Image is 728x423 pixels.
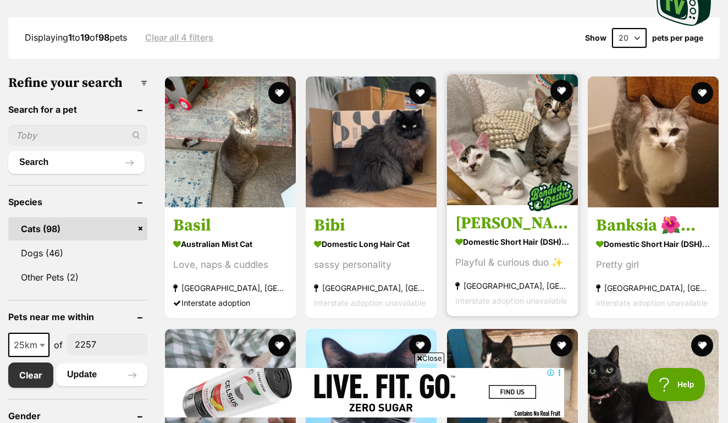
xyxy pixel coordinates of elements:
a: Cats (98) [8,217,147,240]
strong: Domestic Short Hair (DSH) Cat [455,234,570,250]
label: pets per page [652,34,703,42]
a: Bibi Domestic Long Hair Cat sassy personality [GEOGRAPHIC_DATA], [GEOGRAPHIC_DATA] Interstate ado... [306,207,437,318]
span: Show [585,34,606,42]
span: of [54,338,63,351]
strong: [GEOGRAPHIC_DATA], [GEOGRAPHIC_DATA] [173,281,288,295]
span: 25km [8,333,49,357]
a: [PERSON_NAME] & Salmon Domestic Short Hair (DSH) Cat Playful & curious duo ✨ [GEOGRAPHIC_DATA], [... [447,205,578,316]
a: Dogs (46) [8,241,147,265]
h3: Banksia 🌺💐🌸 [596,215,710,236]
img: consumer-privacy-logo.png [1,1,10,10]
a: Clear all 4 filters [145,32,213,42]
a: Banksia 🌺💐🌸 Domestic Short Hair (DSH) Cat Pretty girl [GEOGRAPHIC_DATA], [GEOGRAPHIC_DATA] Inters... [588,207,719,318]
button: favourite [409,334,431,356]
input: Toby [8,125,147,146]
button: favourite [691,334,713,356]
span: Interstate adoption unavailable [314,298,426,307]
strong: [GEOGRAPHIC_DATA], [GEOGRAPHIC_DATA] [596,281,710,295]
button: favourite [550,80,572,102]
img: Jurel & Salmon - Domestic Short Hair (DSH) Cat [447,74,578,205]
header: Search for a pet [8,105,147,114]
button: favourite [691,82,713,104]
h3: Basil [173,215,288,236]
iframe: Advertisement [164,368,564,417]
span: Interstate adoption unavailable [455,296,567,305]
strong: Domestic Long Hair Cat [314,236,428,252]
strong: 19 [80,32,90,43]
strong: [GEOGRAPHIC_DATA], [GEOGRAPHIC_DATA] [314,281,428,295]
a: Basil Australian Mist Cat Love, naps & cuddles [GEOGRAPHIC_DATA], [GEOGRAPHIC_DATA] Interstate ad... [165,207,296,318]
strong: Australian Mist Cat [173,236,288,252]
strong: [GEOGRAPHIC_DATA], [GEOGRAPHIC_DATA] [455,278,570,293]
h3: Bibi [314,215,428,236]
iframe: Help Scout Beacon - Open [648,368,706,401]
div: sassy personality [314,257,428,272]
div: Pretty girl [596,257,710,272]
header: Gender [8,411,147,421]
span: Interstate adoption unavailable [596,298,708,307]
button: favourite [550,334,572,356]
a: Clear [8,362,53,388]
img: Basil - Australian Mist Cat [165,76,296,207]
button: favourite [409,82,431,104]
img: Bibi - Domestic Long Hair Cat [306,76,437,207]
button: favourite [268,82,290,104]
header: Species [8,197,147,207]
div: Playful & curious duo ✨ [455,255,570,270]
div: Interstate adoption [173,295,288,310]
a: Other Pets (2) [8,266,147,289]
img: bonded besties [522,168,577,223]
img: Banksia 🌺💐🌸 - Domestic Short Hair (DSH) Cat [588,76,719,207]
div: Love, naps & cuddles [173,257,288,272]
span: 25km [9,337,48,353]
strong: Domestic Short Hair (DSH) Cat [596,236,710,252]
header: Pets near me within [8,312,147,322]
input: postcode [67,334,147,355]
span: Close [415,353,444,364]
strong: 1 [68,32,72,43]
span: Displaying to of pets [25,32,127,43]
button: Update [56,364,147,386]
button: favourite [268,334,290,356]
strong: 98 [98,32,109,43]
h3: [PERSON_NAME] & Salmon [455,213,570,234]
h3: Refine your search [8,75,147,91]
button: Search [8,151,145,173]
